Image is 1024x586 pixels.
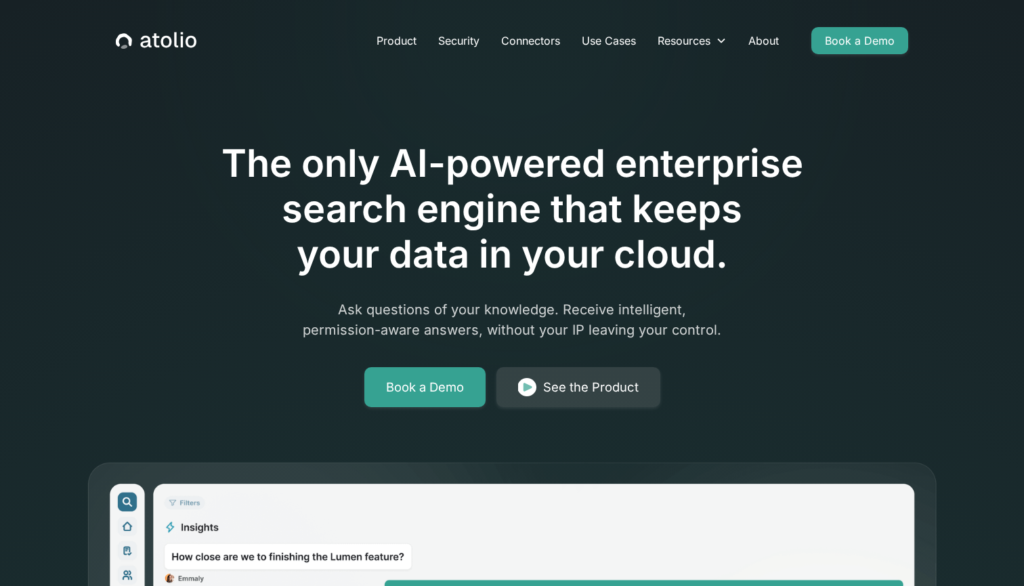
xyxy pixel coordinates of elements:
[364,367,486,408] a: Book a Demo
[571,27,647,54] a: Use Cases
[811,27,908,54] a: Book a Demo
[658,33,710,49] div: Resources
[543,378,639,397] div: See the Product
[252,299,772,340] p: Ask questions of your knowledge. Receive intelligent, permission-aware answers, without your IP l...
[116,32,196,49] a: home
[496,367,660,408] a: See the Product
[738,27,790,54] a: About
[427,27,490,54] a: Security
[366,27,427,54] a: Product
[647,27,738,54] div: Resources
[490,27,571,54] a: Connectors
[165,141,859,278] h1: The only AI-powered enterprise search engine that keeps your data in your cloud.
